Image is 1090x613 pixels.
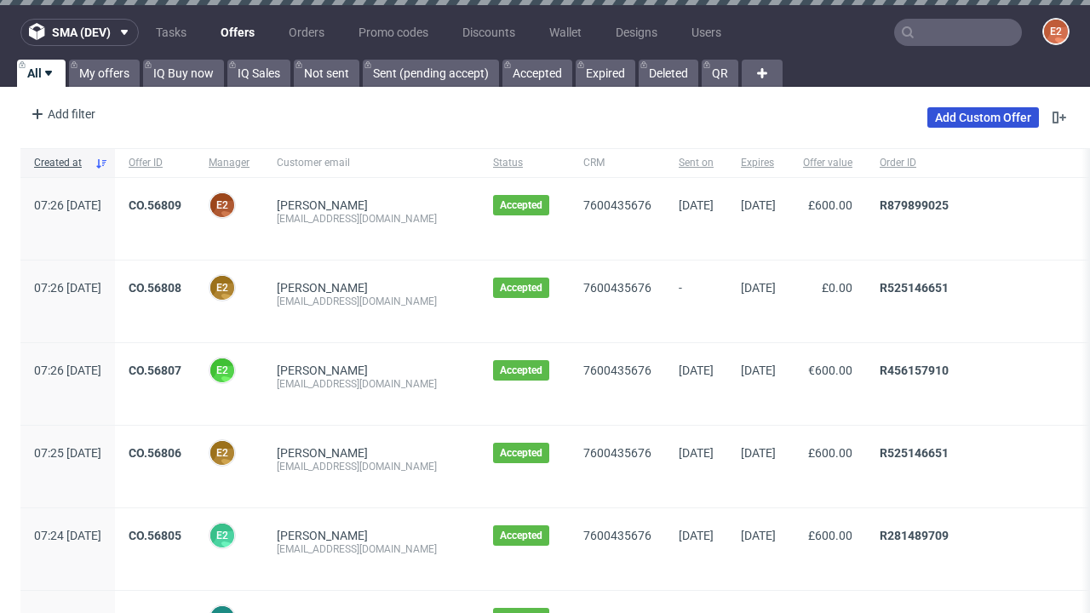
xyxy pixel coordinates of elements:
[639,60,698,87] a: Deleted
[210,19,265,46] a: Offers
[210,441,234,465] figcaption: e2
[294,60,359,87] a: Not sent
[880,156,1065,170] span: Order ID
[702,60,738,87] a: QR
[583,156,651,170] span: CRM
[500,446,542,460] span: Accepted
[209,156,250,170] span: Manager
[679,446,714,460] span: [DATE]
[210,276,234,300] figcaption: e2
[741,156,776,170] span: Expires
[880,529,949,542] a: R281489709
[277,364,368,377] a: [PERSON_NAME]
[34,446,101,460] span: 07:25 [DATE]
[679,364,714,377] span: [DATE]
[20,19,139,46] button: sma (dev)
[880,364,949,377] a: R456157910
[227,60,290,87] a: IQ Sales
[679,198,714,212] span: [DATE]
[363,60,499,87] a: Sent (pending accept)
[539,19,592,46] a: Wallet
[576,60,635,87] a: Expired
[493,156,556,170] span: Status
[69,60,140,87] a: My offers
[34,364,101,377] span: 07:26 [DATE]
[808,364,852,377] span: €600.00
[679,281,714,322] span: -
[129,529,181,542] a: CO.56805
[277,156,466,170] span: Customer email
[277,212,466,226] div: [EMAIL_ADDRESS][DOMAIN_NAME]
[741,529,776,542] span: [DATE]
[129,198,181,212] a: CO.56809
[277,198,368,212] a: [PERSON_NAME]
[277,295,466,308] div: [EMAIL_ADDRESS][DOMAIN_NAME]
[880,281,949,295] a: R525146651
[880,198,949,212] a: R879899025
[278,19,335,46] a: Orders
[605,19,668,46] a: Designs
[500,529,542,542] span: Accepted
[277,542,466,556] div: [EMAIL_ADDRESS][DOMAIN_NAME]
[34,156,88,170] span: Created at
[583,446,651,460] a: 7600435676
[146,19,197,46] a: Tasks
[129,156,181,170] span: Offer ID
[52,26,111,38] span: sma (dev)
[277,529,368,542] a: [PERSON_NAME]
[583,198,651,212] a: 7600435676
[583,281,651,295] a: 7600435676
[17,60,66,87] a: All
[210,358,234,382] figcaption: e2
[808,446,852,460] span: £600.00
[277,460,466,473] div: [EMAIL_ADDRESS][DOMAIN_NAME]
[500,198,542,212] span: Accepted
[741,198,776,212] span: [DATE]
[808,529,852,542] span: £600.00
[143,60,224,87] a: IQ Buy now
[277,281,368,295] a: [PERSON_NAME]
[210,524,234,547] figcaption: e2
[277,377,466,391] div: [EMAIL_ADDRESS][DOMAIN_NAME]
[129,281,181,295] a: CO.56808
[500,364,542,377] span: Accepted
[129,364,181,377] a: CO.56807
[583,529,651,542] a: 7600435676
[24,100,99,128] div: Add filter
[822,281,852,295] span: £0.00
[210,193,234,217] figcaption: e2
[500,281,542,295] span: Accepted
[927,107,1039,128] a: Add Custom Offer
[741,281,776,295] span: [DATE]
[452,19,525,46] a: Discounts
[34,198,101,212] span: 07:26 [DATE]
[34,529,101,542] span: 07:24 [DATE]
[803,156,852,170] span: Offer value
[808,198,852,212] span: £600.00
[34,281,101,295] span: 07:26 [DATE]
[880,446,949,460] a: R525146651
[502,60,572,87] a: Accepted
[681,19,731,46] a: Users
[679,529,714,542] span: [DATE]
[679,156,714,170] span: Sent on
[348,19,439,46] a: Promo codes
[741,364,776,377] span: [DATE]
[741,446,776,460] span: [DATE]
[277,446,368,460] a: [PERSON_NAME]
[1044,20,1068,43] figcaption: e2
[129,446,181,460] a: CO.56806
[583,364,651,377] a: 7600435676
